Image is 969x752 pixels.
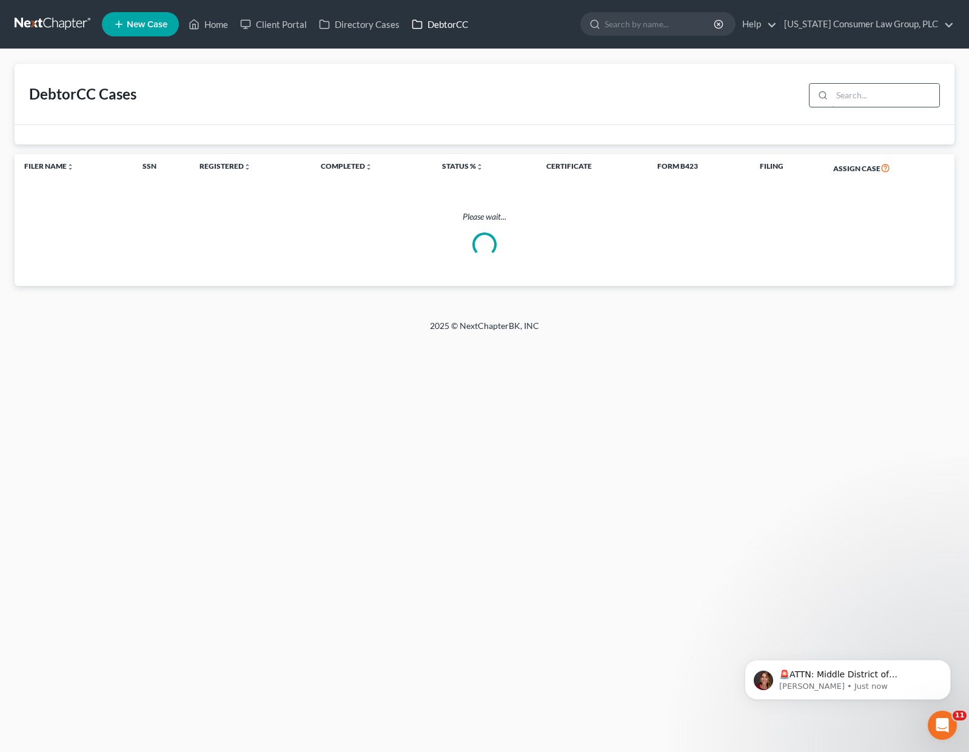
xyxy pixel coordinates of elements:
[648,154,750,182] th: Form B423
[29,84,136,104] div: DebtorCC Cases
[24,161,74,171] a: Filer Nameunfold_more
[127,20,167,29] span: New Case
[832,84,939,107] input: Search...
[537,154,648,182] th: Certificate
[476,163,483,171] i: unfold_more
[183,13,234,35] a: Home
[406,13,474,35] a: DebtorCC
[778,13,954,35] a: [US_STATE] Consumer Law Group, PLC
[244,163,251,171] i: unfold_more
[928,711,957,740] iframe: Intercom live chat
[15,211,954,223] p: Please wait...
[605,13,716,35] input: Search by name...
[133,154,190,182] th: SSN
[313,13,406,35] a: Directory Cases
[442,161,483,171] a: Status %unfold_more
[726,634,969,719] iframe: Intercom notifications message
[199,161,251,171] a: Registeredunfold_more
[823,154,954,182] th: Assign Case
[139,320,830,342] div: 2025 © NextChapterBK, INC
[365,163,372,171] i: unfold_more
[67,163,74,171] i: unfold_more
[953,711,967,720] span: 11
[234,13,313,35] a: Client Portal
[321,161,372,171] a: Completedunfold_more
[736,13,777,35] a: Help
[750,154,823,182] th: Filing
